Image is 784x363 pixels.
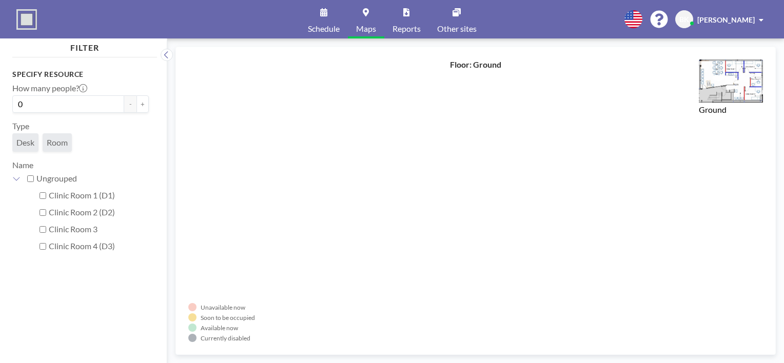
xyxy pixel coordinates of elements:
[201,334,250,342] div: Currently disabled
[679,15,689,24] span: BK
[308,25,340,33] span: Schedule
[36,173,149,184] label: Ungrouped
[12,160,33,170] label: Name
[12,70,149,79] h3: Specify resource
[699,59,763,103] img: 6e4f1070d354e5cf3fb5e8f0f5b44b46.JPG
[12,83,87,93] label: How many people?
[49,224,149,234] label: Clinic Room 3
[699,105,727,114] label: Ground
[12,121,29,131] label: Type
[201,314,255,321] div: Soon to be occupied
[697,15,755,24] span: [PERSON_NAME]
[437,25,477,33] span: Other sites
[136,95,149,113] button: +
[356,25,376,33] span: Maps
[49,241,149,251] label: Clinic Room 4 (D3)
[201,304,245,311] div: Unavailable now
[201,324,238,332] div: Available now
[12,38,157,53] h4: FILTER
[393,25,421,33] span: Reports
[49,190,149,200] label: Clinic Room 1 (D1)
[450,59,501,70] h4: Floor: Ground
[16,9,37,30] img: organization-logo
[47,137,68,148] span: Room
[16,137,34,148] span: Desk
[49,207,149,217] label: Clinic Room 2 (D2)
[124,95,136,113] button: -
